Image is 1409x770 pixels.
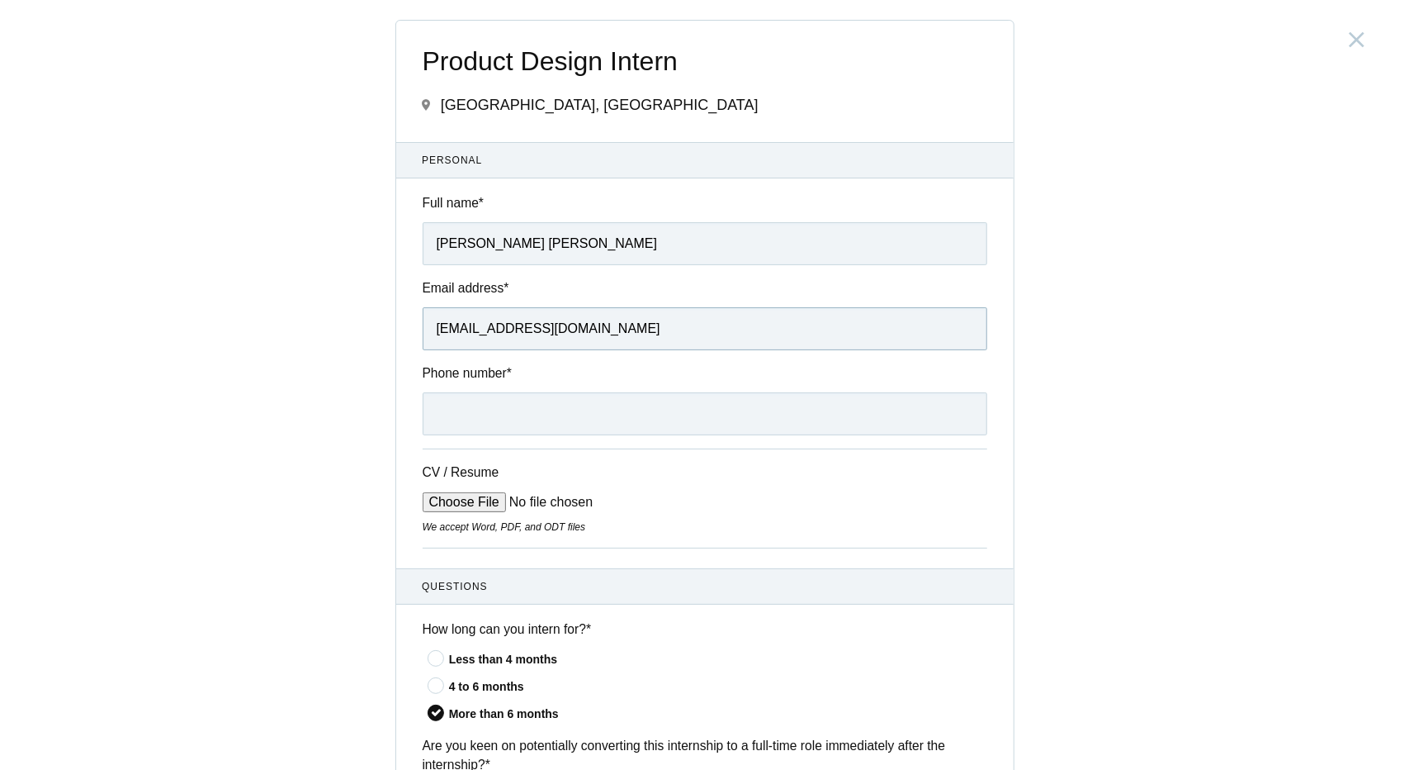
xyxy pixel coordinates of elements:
div: 4 to 6 months [449,678,987,696]
div: Less than 4 months [449,651,987,668]
span: Questions [422,579,987,594]
div: We accept Word, PDF, and ODT files [423,520,987,535]
label: Phone number [423,364,987,383]
span: Product Design Intern [423,47,987,76]
span: Personal [422,153,987,168]
span: [GEOGRAPHIC_DATA], [GEOGRAPHIC_DATA] [441,97,759,113]
label: Full name [423,193,987,212]
label: Email address [423,278,987,297]
div: More than 6 months [449,706,987,723]
label: CV / Resume [423,463,546,482]
label: How long can you intern for? [423,620,987,639]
